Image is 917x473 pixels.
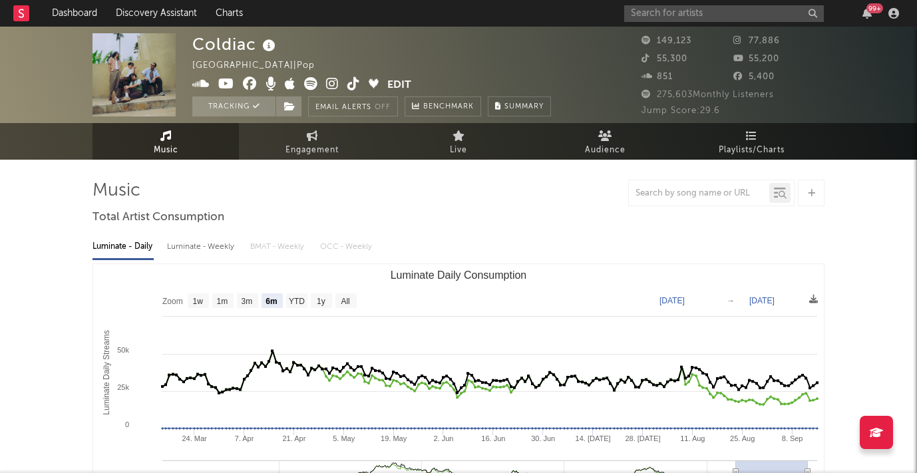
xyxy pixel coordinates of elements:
div: 99 + [866,3,883,13]
text: 3m [242,297,253,306]
text: 14. [DATE] [576,434,611,442]
a: Live [385,123,532,160]
a: Audience [532,123,678,160]
span: 275,603 Monthly Listeners [642,90,774,99]
text: 19. May [381,434,407,442]
a: Music [92,123,239,160]
span: 55,200 [733,55,779,63]
text: Luminate Daily Streams [102,330,111,414]
span: 5,400 [733,73,775,81]
span: Music [154,142,178,158]
span: Engagement [285,142,339,158]
text: Zoom [162,297,183,306]
text: → [727,296,735,305]
text: 25k [117,383,129,391]
text: 2. Jun [433,434,453,442]
text: 0 [125,420,129,428]
text: 50k [117,346,129,354]
span: Live [450,142,467,158]
span: Benchmark [423,99,474,115]
a: Engagement [239,123,385,160]
text: 1m [217,297,228,306]
span: 149,123 [642,37,691,45]
div: Luminate - Daily [92,236,154,258]
text: 5. May [333,434,355,442]
text: 16. Jun [481,434,505,442]
text: 6m [266,297,277,306]
span: 851 [642,73,673,81]
span: 77,886 [733,37,780,45]
a: Benchmark [405,96,481,116]
text: 1y [317,297,325,306]
div: [GEOGRAPHIC_DATA] | Pop [192,58,330,74]
text: 8. Sep [782,434,803,442]
span: Jump Score: 29.6 [642,106,720,115]
div: Luminate - Weekly [167,236,237,258]
text: 28. [DATE] [625,434,660,442]
text: 24. Mar [182,434,207,442]
span: Total Artist Consumption [92,210,224,226]
button: 99+ [862,8,872,19]
input: Search for artists [624,5,824,22]
input: Search by song name or URL [629,188,769,199]
text: All [341,297,349,306]
span: Summary [504,103,544,110]
text: 21. Apr [282,434,305,442]
em: Off [375,104,391,111]
a: Playlists/Charts [678,123,825,160]
div: Coldiac [192,33,279,55]
button: Summary [488,96,551,116]
text: Luminate Daily Consumption [391,269,527,281]
text: 25. Aug [730,434,755,442]
span: Playlists/Charts [719,142,785,158]
span: Audience [585,142,626,158]
text: YTD [289,297,305,306]
text: 11. Aug [680,434,705,442]
text: 1w [193,297,204,306]
button: Email AlertsOff [308,96,398,116]
span: 55,300 [642,55,687,63]
text: [DATE] [659,296,685,305]
text: 30. Jun [531,434,555,442]
text: 7. Apr [235,434,254,442]
button: Edit [387,77,411,94]
text: [DATE] [749,296,775,305]
button: Tracking [192,96,275,116]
